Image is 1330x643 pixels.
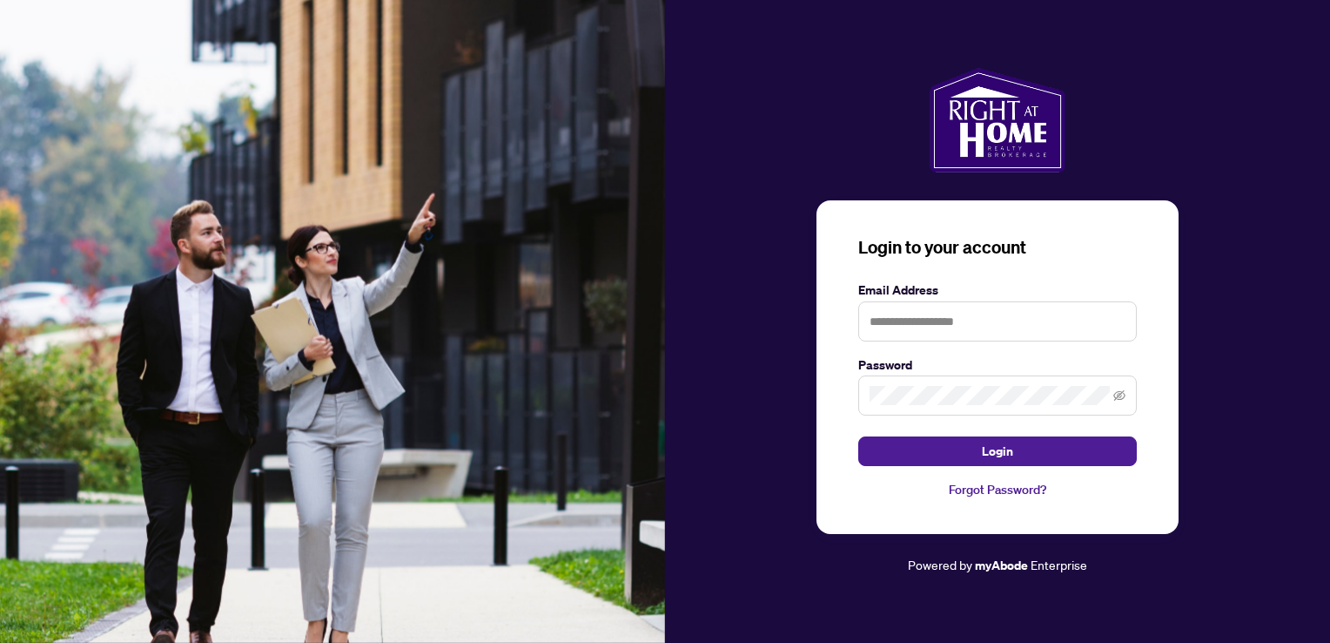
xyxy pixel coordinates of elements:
span: Enterprise [1031,557,1087,572]
label: Email Address [858,281,1137,300]
h3: Login to your account [858,235,1137,260]
img: ma-logo [930,68,1065,173]
a: Forgot Password? [858,480,1137,499]
span: Login [982,437,1013,465]
span: eye-invisible [1113,389,1125,402]
label: Password [858,355,1137,375]
button: Login [858,437,1137,466]
a: myAbode [975,556,1028,575]
span: Powered by [908,557,972,572]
